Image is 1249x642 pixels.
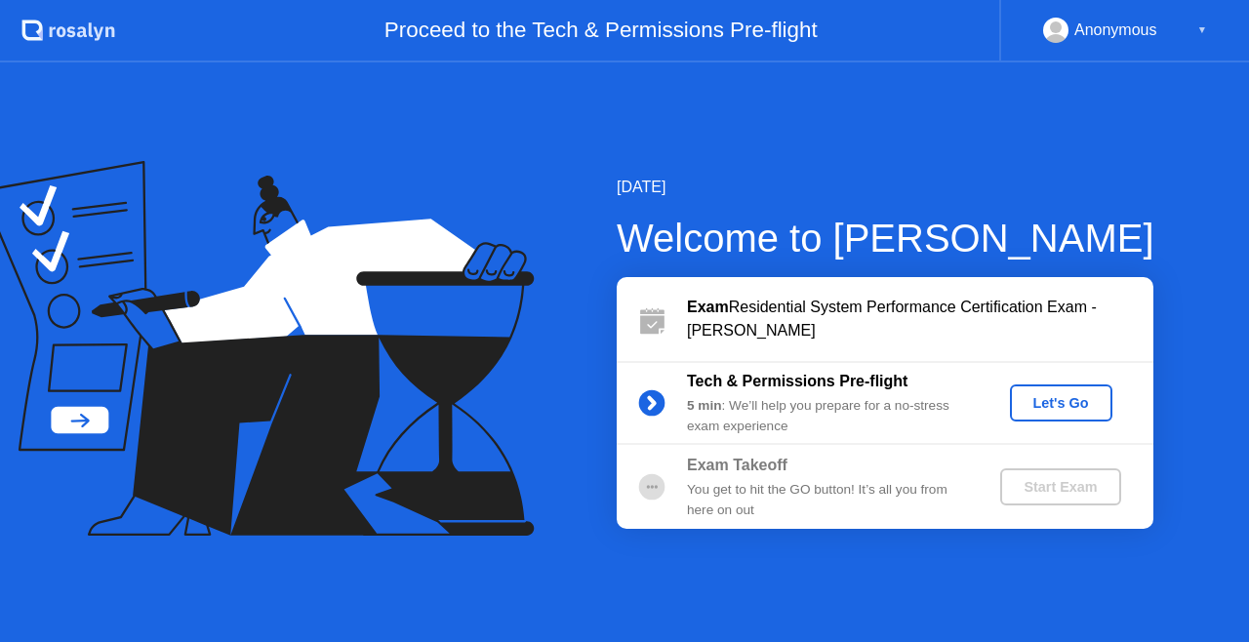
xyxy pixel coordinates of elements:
div: Let's Go [1018,395,1105,411]
div: Residential System Performance Certification Exam - [PERSON_NAME] [687,296,1153,342]
button: Start Exam [1000,468,1120,505]
div: ▼ [1197,18,1207,43]
div: Welcome to [PERSON_NAME] [617,209,1154,267]
div: [DATE] [617,176,1154,199]
b: Tech & Permissions Pre-flight [687,373,907,389]
div: : We’ll help you prepare for a no-stress exam experience [687,396,968,436]
div: Start Exam [1008,479,1112,495]
div: You get to hit the GO button! It’s all you from here on out [687,480,968,520]
b: Exam [687,299,729,315]
div: Anonymous [1074,18,1157,43]
b: Exam Takeoff [687,457,787,473]
button: Let's Go [1010,384,1112,421]
b: 5 min [687,398,722,413]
